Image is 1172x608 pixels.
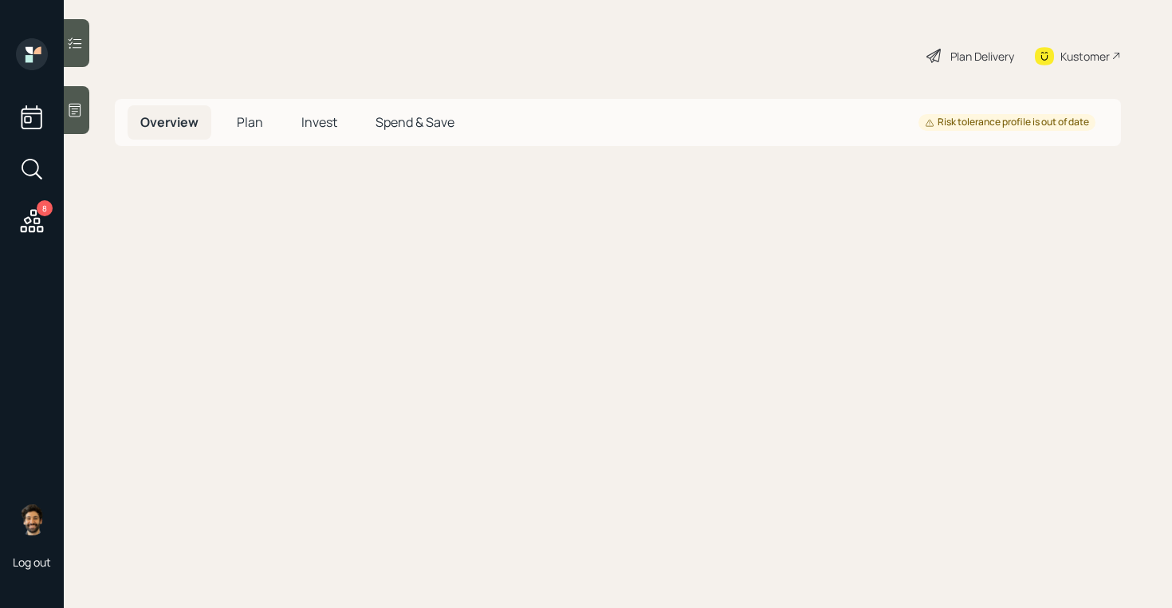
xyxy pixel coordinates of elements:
span: Overview [140,113,199,131]
div: 8 [37,200,53,216]
img: eric-schwartz-headshot.png [16,503,48,535]
div: Log out [13,555,51,570]
div: Kustomer [1060,48,1110,65]
span: Spend & Save [376,113,454,131]
span: Plan [237,113,263,131]
div: Risk tolerance profile is out of date [925,116,1089,129]
span: Invest [301,113,337,131]
div: Plan Delivery [950,48,1014,65]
